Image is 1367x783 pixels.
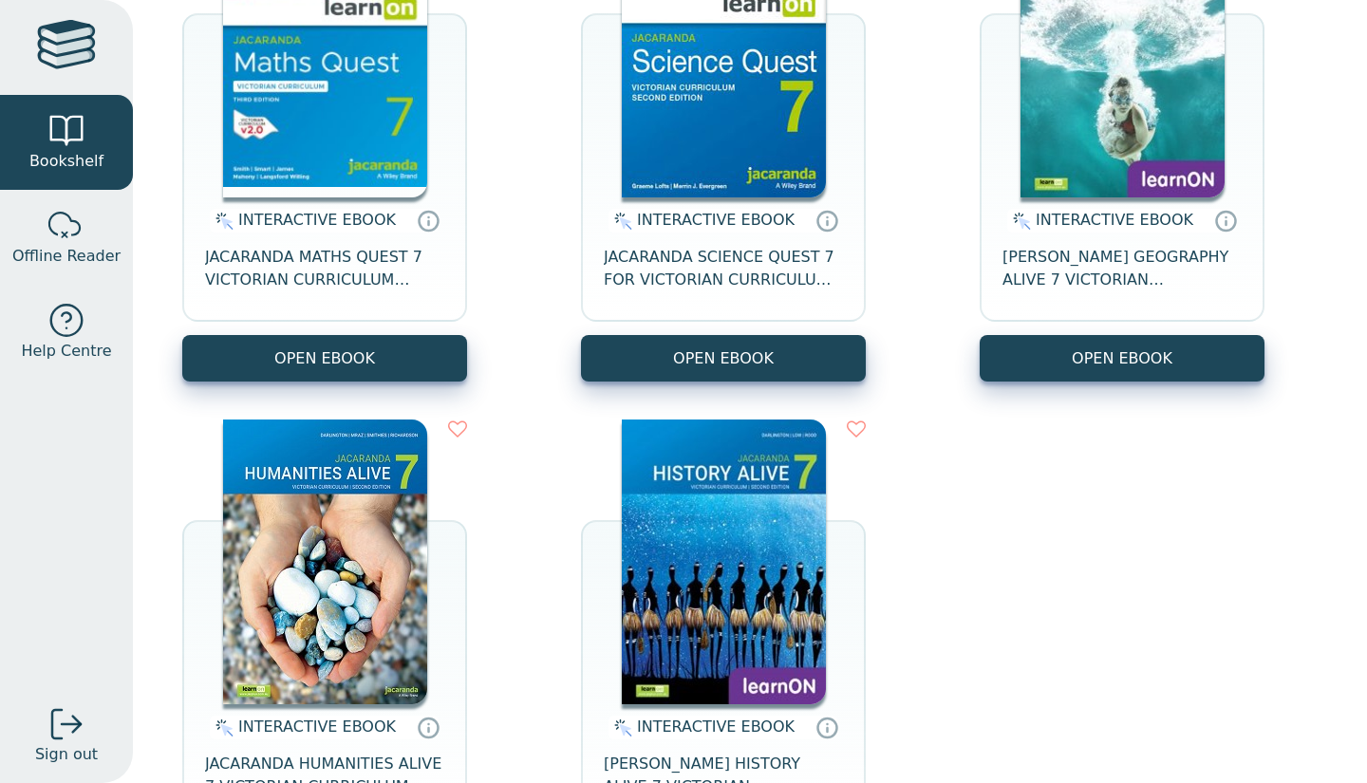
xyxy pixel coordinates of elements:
[609,717,632,739] img: interactive.svg
[29,150,103,173] span: Bookshelf
[238,718,396,736] span: INTERACTIVE EBOOK
[581,335,866,382] button: OPEN EBOOK
[1036,211,1193,229] span: INTERACTIVE EBOOK
[815,716,838,738] a: Interactive eBooks are accessed online via the publisher’s portal. They contain interactive resou...
[21,340,111,363] span: Help Centre
[182,335,467,382] button: OPEN EBOOK
[223,419,427,704] img: 429ddfad-7b91-e911-a97e-0272d098c78b.jpg
[1214,209,1237,232] a: Interactive eBooks are accessed online via the publisher’s portal. They contain interactive resou...
[637,211,795,229] span: INTERACTIVE EBOOK
[815,209,838,232] a: Interactive eBooks are accessed online via the publisher’s portal. They contain interactive resou...
[1007,210,1031,233] img: interactive.svg
[12,245,121,268] span: Offline Reader
[980,335,1264,382] button: OPEN EBOOK
[609,210,632,233] img: interactive.svg
[205,246,444,291] span: JACARANDA MATHS QUEST 7 VICTORIAN CURRICULUM LEARNON EBOOK 3E
[622,419,826,704] img: d4781fba-7f91-e911-a97e-0272d098c78b.jpg
[417,209,440,232] a: Interactive eBooks are accessed online via the publisher’s portal. They contain interactive resou...
[238,211,396,229] span: INTERACTIVE EBOOK
[210,717,234,739] img: interactive.svg
[1002,246,1242,291] span: [PERSON_NAME] GEOGRAPHY ALIVE 7 VICTORIAN CURRICULUM LEARNON EBOOK 2E
[637,718,795,736] span: INTERACTIVE EBOOK
[35,743,98,766] span: Sign out
[210,210,234,233] img: interactive.svg
[417,716,440,738] a: Interactive eBooks are accessed online via the publisher’s portal. They contain interactive resou...
[604,246,843,291] span: JACARANDA SCIENCE QUEST 7 FOR VICTORIAN CURRICULUM LEARNON 2E EBOOK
